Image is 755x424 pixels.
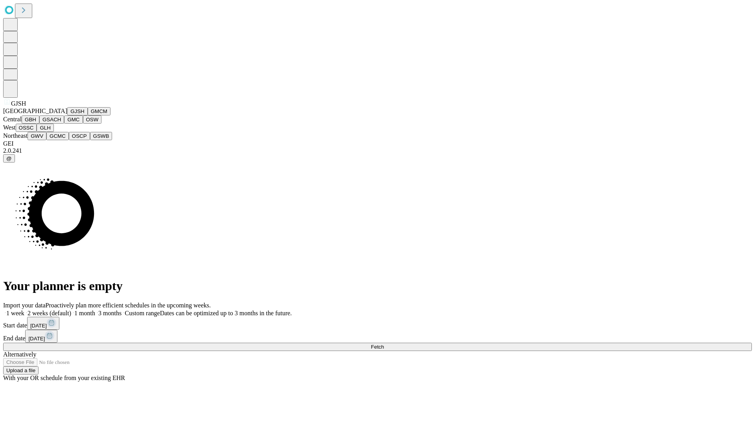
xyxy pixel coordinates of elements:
[90,132,112,140] button: GSWB
[3,375,125,381] span: With your OR schedule from your existing EHR
[3,124,16,131] span: West
[3,140,752,147] div: GEI
[3,343,752,351] button: Fetch
[3,279,752,293] h1: Your planner is empty
[22,115,39,124] button: GBH
[69,132,90,140] button: OSCP
[46,132,69,140] button: GCMC
[11,100,26,107] span: GJSH
[74,310,95,316] span: 1 month
[3,330,752,343] div: End date
[64,115,83,124] button: GMC
[46,302,211,309] span: Proactively plan more efficient schedules in the upcoming weeks.
[28,310,71,316] span: 2 weeks (default)
[6,155,12,161] span: @
[3,317,752,330] div: Start date
[28,336,45,342] span: [DATE]
[88,107,110,115] button: GMCM
[6,310,24,316] span: 1 week
[3,351,36,358] span: Alternatively
[39,115,64,124] button: GSACH
[125,310,160,316] span: Custom range
[67,107,88,115] button: GJSH
[3,154,15,163] button: @
[25,330,57,343] button: [DATE]
[37,124,53,132] button: GLH
[83,115,102,124] button: OSW
[28,132,46,140] button: GWV
[371,344,384,350] span: Fetch
[3,366,39,375] button: Upload a file
[27,317,59,330] button: [DATE]
[98,310,122,316] span: 3 months
[16,124,37,132] button: OSSC
[3,302,46,309] span: Import your data
[30,323,47,329] span: [DATE]
[3,132,28,139] span: Northeast
[3,108,67,114] span: [GEOGRAPHIC_DATA]
[160,310,292,316] span: Dates can be optimized up to 3 months in the future.
[3,147,752,154] div: 2.0.241
[3,116,22,122] span: Central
